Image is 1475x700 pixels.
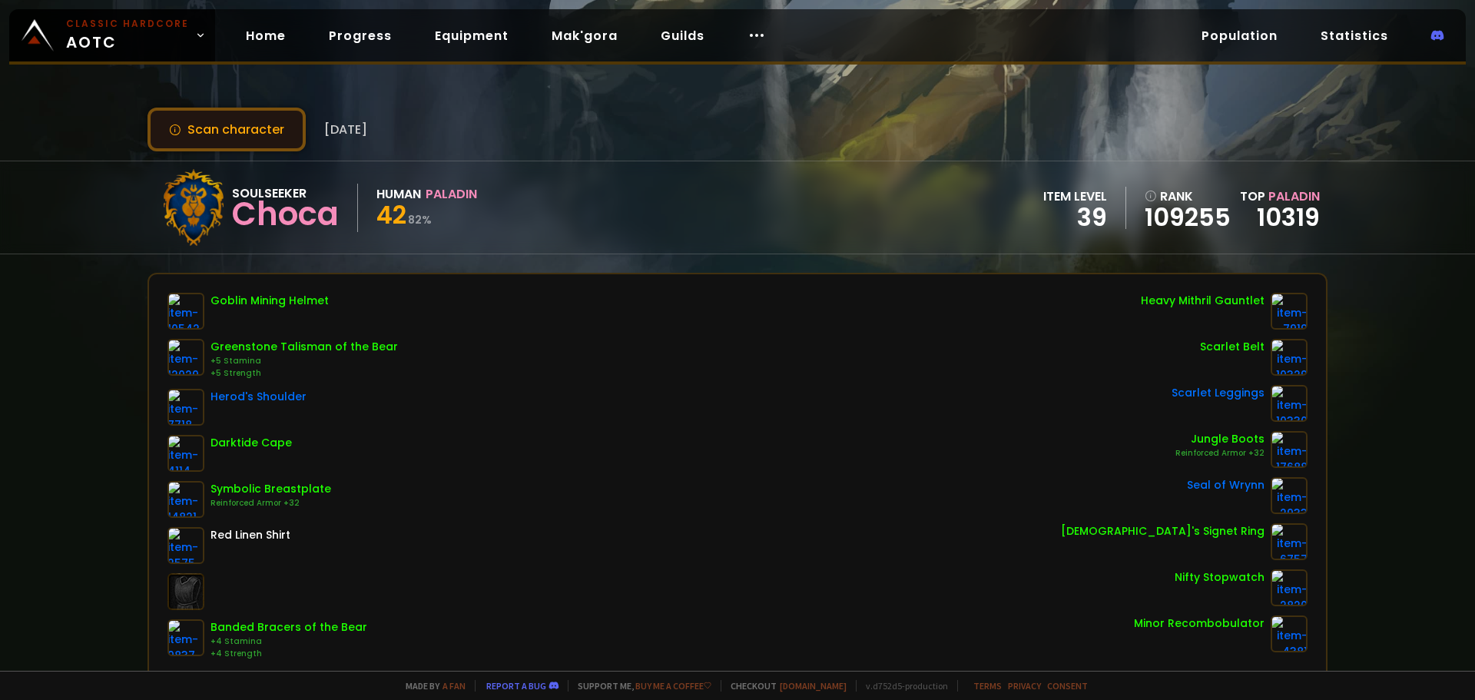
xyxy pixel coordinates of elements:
[232,184,339,203] div: Soulseeker
[1257,200,1320,234] a: 10319
[1061,523,1265,539] div: [DEMOGRAPHIC_DATA]'s Signet Ring
[1175,447,1265,459] div: Reinforced Armor +32
[210,355,398,367] div: +5 Stamina
[232,203,339,226] div: Choca
[210,435,292,451] div: Darktide Cape
[317,20,404,51] a: Progress
[210,481,331,497] div: Symbolic Breastplate
[635,680,711,692] a: Buy me a coffee
[1043,187,1107,206] div: item level
[1271,615,1308,652] img: item-4381
[486,680,546,692] a: Report a bug
[167,389,204,426] img: item-7718
[210,497,331,509] div: Reinforced Armor +32
[1175,431,1265,447] div: Jungle Boots
[210,527,290,543] div: Red Linen Shirt
[167,293,204,330] img: item-10542
[167,339,204,376] img: item-12029
[973,680,1002,692] a: Terms
[1240,187,1320,206] div: Top
[1172,385,1265,401] div: Scarlet Leggings
[167,435,204,472] img: item-4114
[167,619,204,656] img: item-9837
[1141,293,1265,309] div: Heavy Mithril Gauntlet
[376,197,406,232] span: 42
[1047,680,1088,692] a: Consent
[1145,206,1231,229] a: 109255
[1175,569,1265,586] div: Nifty Stopwatch
[9,9,215,61] a: Classic HardcoreAOTC
[1134,615,1265,632] div: Minor Recombobulator
[1043,206,1107,229] div: 39
[1308,20,1400,51] a: Statistics
[376,184,421,204] div: Human
[1271,431,1308,468] img: item-17688
[147,108,306,151] button: Scan character
[1187,477,1265,493] div: Seal of Wrynn
[442,680,466,692] a: a fan
[1271,293,1308,330] img: item-7919
[396,680,466,692] span: Made by
[423,20,521,51] a: Equipment
[721,680,847,692] span: Checkout
[167,527,204,564] img: item-2575
[1271,523,1308,560] img: item-6757
[1271,385,1308,422] img: item-10330
[1145,187,1231,206] div: rank
[234,20,298,51] a: Home
[210,389,307,405] div: Herod's Shoulder
[408,212,432,227] small: 82 %
[1271,477,1308,514] img: item-2933
[210,648,367,660] div: +4 Strength
[324,120,367,139] span: [DATE]
[1189,20,1290,51] a: Population
[210,635,367,648] div: +4 Stamina
[210,619,367,635] div: Banded Bracers of the Bear
[1268,187,1320,205] span: Paladin
[426,184,477,204] div: Paladin
[856,680,948,692] span: v. d752d5 - production
[1008,680,1041,692] a: Privacy
[167,481,204,518] img: item-14821
[66,17,189,31] small: Classic Hardcore
[210,293,329,309] div: Goblin Mining Helmet
[539,20,630,51] a: Mak'gora
[210,339,398,355] div: Greenstone Talisman of the Bear
[648,20,717,51] a: Guilds
[568,680,711,692] span: Support me,
[1271,569,1308,606] img: item-2820
[780,680,847,692] a: [DOMAIN_NAME]
[1271,339,1308,376] img: item-10329
[210,367,398,380] div: +5 Strength
[1200,339,1265,355] div: Scarlet Belt
[66,17,189,54] span: AOTC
